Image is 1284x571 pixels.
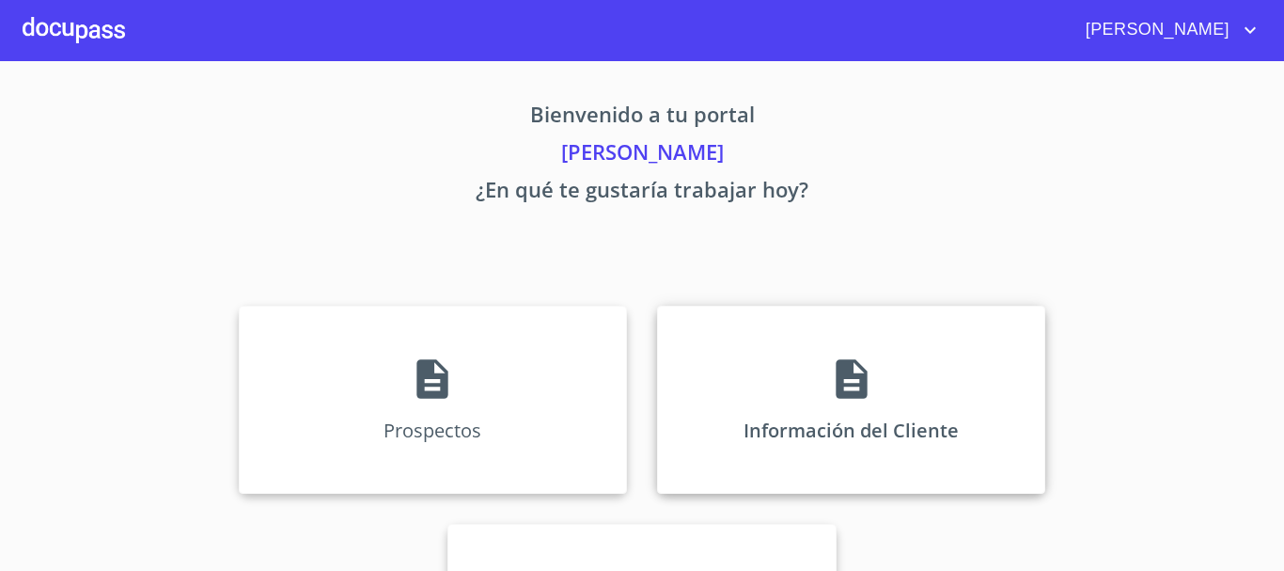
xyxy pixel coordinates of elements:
p: Prospectos [384,418,481,443]
span: [PERSON_NAME] [1072,15,1239,45]
p: Bienvenido a tu portal [63,99,1221,136]
p: ¿En qué te gustaría trabajar hoy? [63,174,1221,212]
p: Información del Cliente [744,418,959,443]
button: account of current user [1072,15,1261,45]
p: [PERSON_NAME] [63,136,1221,174]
